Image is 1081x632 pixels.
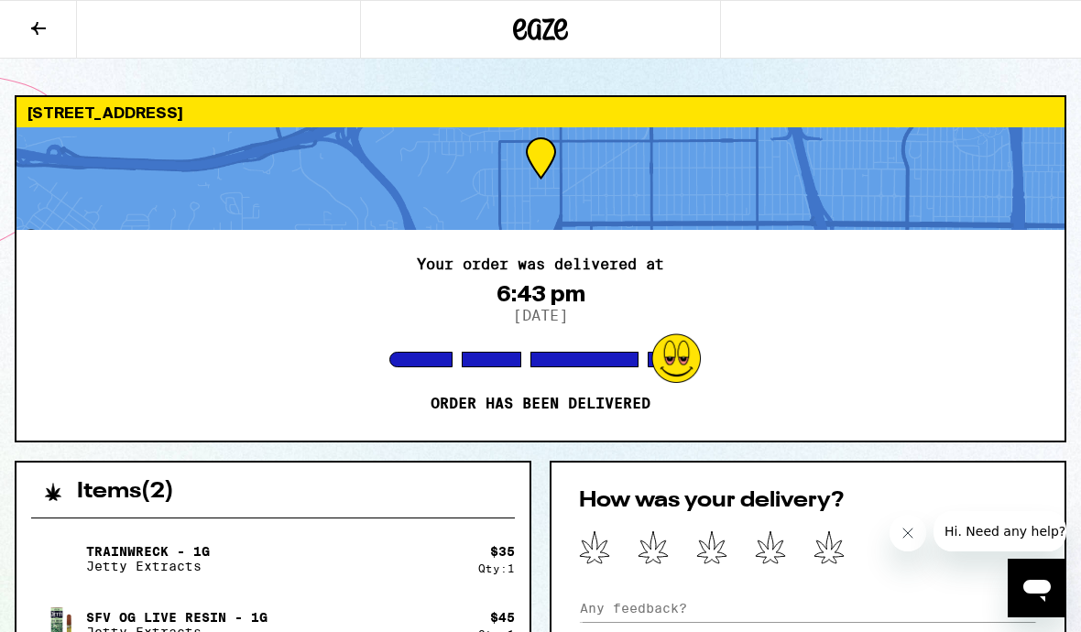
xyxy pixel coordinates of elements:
p: [DATE] [513,307,568,324]
h2: How was your delivery? [579,490,1037,512]
div: Qty: 1 [478,562,515,574]
img: Trainwreck - 1g [31,533,82,584]
div: 6:43 pm [497,281,585,307]
p: Order has been delivered [431,395,650,413]
input: Any feedback? [579,594,1037,622]
div: [STREET_ADDRESS] [16,97,1065,127]
p: SFV OG Live Resin - 1g [86,610,268,625]
p: Trainwreck - 1g [86,544,210,559]
iframe: Close message [890,515,926,551]
p: Jetty Extracts [86,559,210,573]
div: $ 35 [490,544,515,559]
div: $ 45 [490,610,515,625]
iframe: Button to launch messaging window [1008,559,1066,617]
h2: Your order was delivered at [417,257,664,272]
iframe: Message from company [934,511,1066,551]
h2: Items ( 2 ) [77,481,174,503]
